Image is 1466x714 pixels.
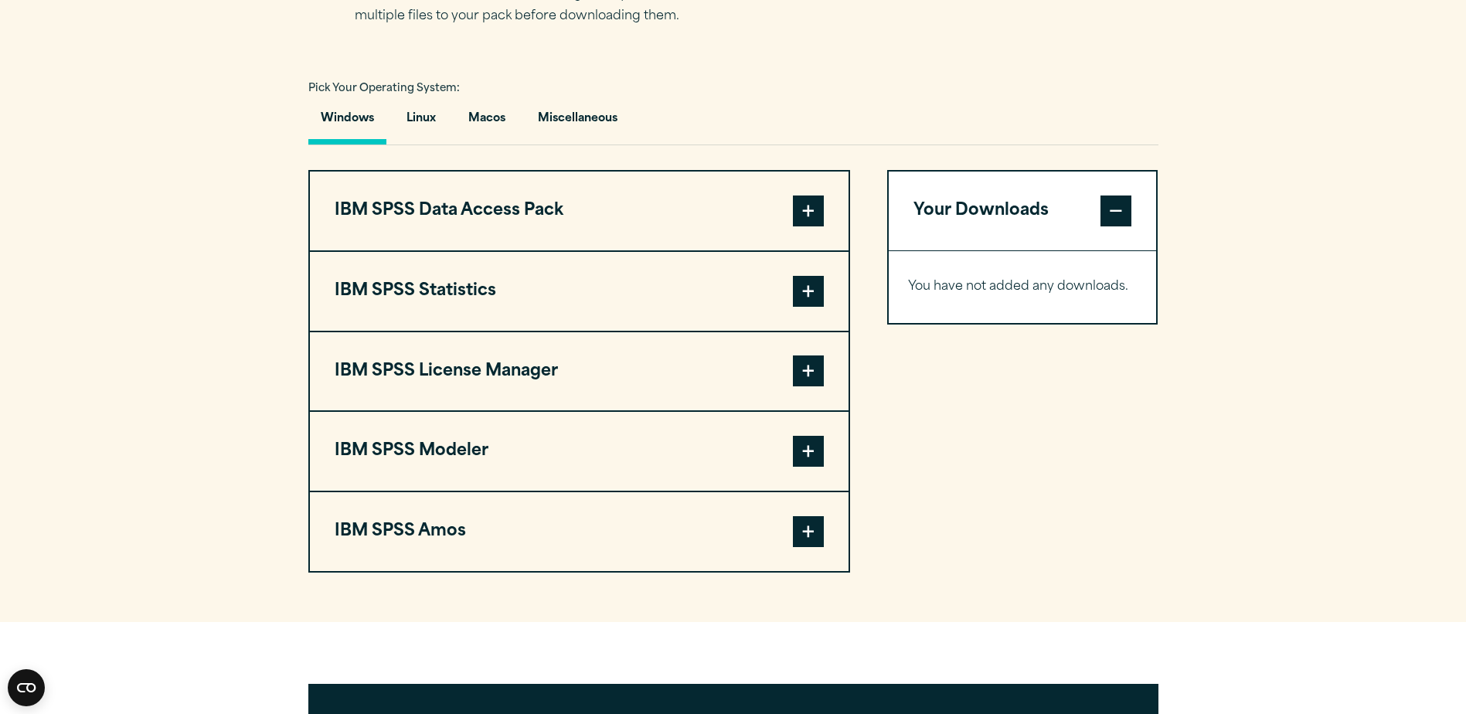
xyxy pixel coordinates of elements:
[310,252,849,331] button: IBM SPSS Statistics
[456,100,518,144] button: Macos
[310,412,849,491] button: IBM SPSS Modeler
[310,332,849,411] button: IBM SPSS License Manager
[8,669,45,706] button: Open CMP widget
[310,172,849,250] button: IBM SPSS Data Access Pack
[308,83,460,93] span: Pick Your Operating System:
[526,100,630,144] button: Miscellaneous
[308,100,386,144] button: Windows
[310,492,849,571] button: IBM SPSS Amos
[889,250,1157,323] div: Your Downloads
[889,172,1157,250] button: Your Downloads
[908,276,1138,298] p: You have not added any downloads.
[394,100,448,144] button: Linux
